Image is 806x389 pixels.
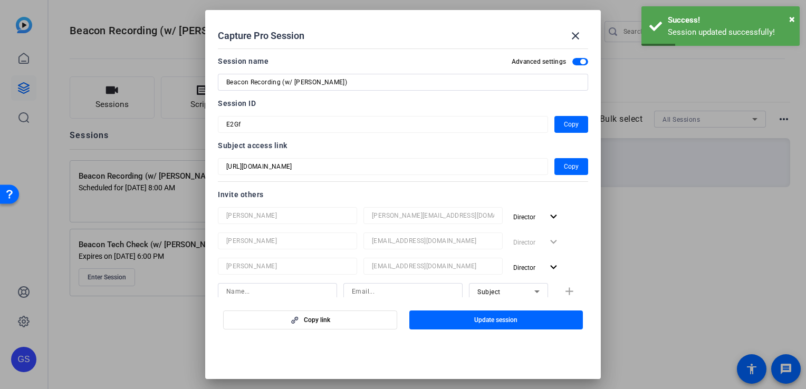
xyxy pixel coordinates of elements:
[223,310,397,329] button: Copy link
[564,160,579,173] span: Copy
[789,11,795,27] button: Close
[668,14,792,26] div: Success!
[668,26,792,38] div: Session updated successfully!
[509,207,564,226] button: Director
[409,310,583,329] button: Update session
[304,316,330,324] span: Copy link
[512,57,566,66] h2: Advanced settings
[218,139,588,152] div: Subject access link
[218,55,268,67] div: Session name
[372,209,494,222] input: Email...
[554,116,588,133] button: Copy
[569,30,582,42] mat-icon: close
[218,188,588,201] div: Invite others
[547,210,560,223] mat-icon: expand_more
[226,160,540,173] input: Session OTP
[547,261,560,274] mat-icon: expand_more
[477,288,501,296] span: Subject
[513,213,535,221] span: Director
[789,13,795,25] span: ×
[564,118,579,131] span: Copy
[226,76,580,89] input: Enter Session Name
[226,235,349,247] input: Name...
[509,258,564,277] button: Director
[372,260,494,273] input: Email...
[218,97,588,110] div: Session ID
[226,285,329,298] input: Name...
[372,235,494,247] input: Email...
[352,285,454,298] input: Email...
[218,23,588,48] div: Capture Pro Session
[226,118,540,131] input: Session OTP
[513,264,535,271] span: Director
[226,260,349,273] input: Name...
[226,209,349,222] input: Name...
[474,316,517,324] span: Update session
[554,158,588,175] button: Copy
